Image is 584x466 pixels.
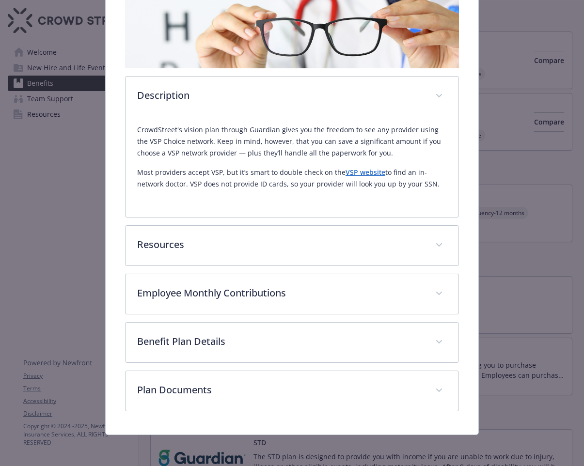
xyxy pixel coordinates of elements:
div: Benefit Plan Details [126,323,458,362]
p: Most providers accept VSP, but it’s smart to double check on the to find an in-network doctor. VS... [137,167,447,190]
div: Resources [126,226,458,265]
a: VSP website [346,168,385,177]
p: Plan Documents [137,383,424,397]
div: Description [126,77,458,116]
p: Description [137,88,424,103]
div: Plan Documents [126,371,458,411]
p: CrowdStreet's vision plan through Guardian gives you the freedom to see any provider using the VS... [137,124,447,159]
p: Resources [137,237,424,252]
p: Employee Monthly Contributions [137,286,424,300]
div: Employee Monthly Contributions [126,274,458,314]
div: Description [126,116,458,217]
p: Benefit Plan Details [137,334,424,349]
